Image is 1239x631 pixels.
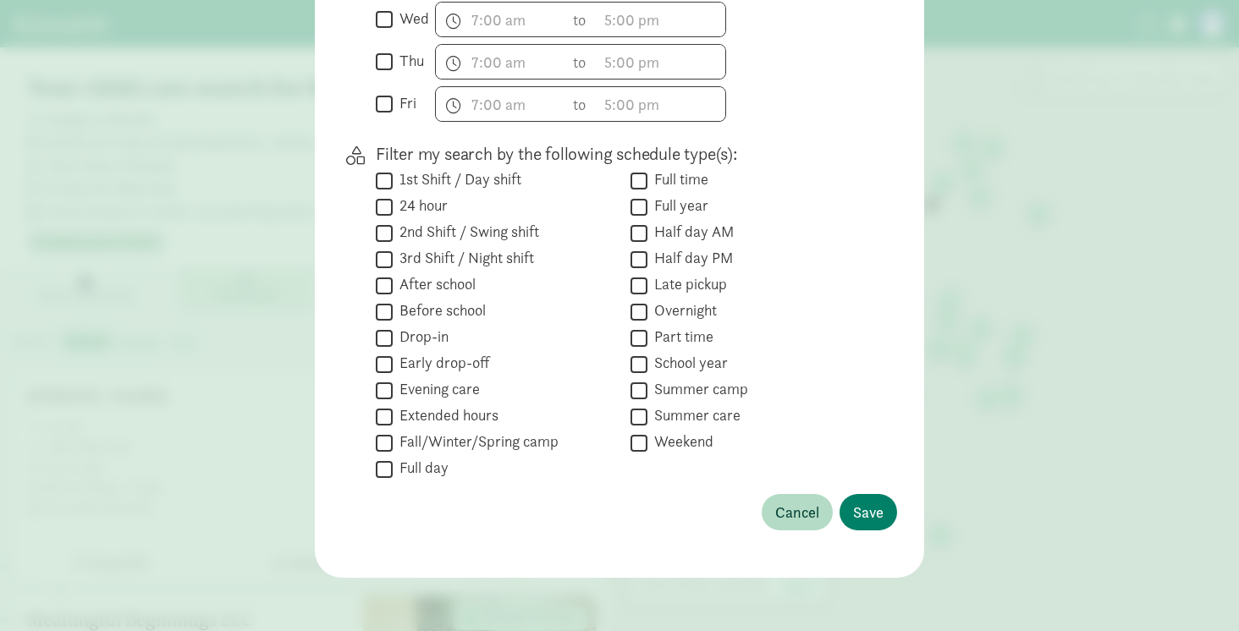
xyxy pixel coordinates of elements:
[597,3,725,36] input: 5:00 pm
[393,353,489,373] label: Early drop-off
[393,458,449,478] label: Full day
[762,494,833,530] button: Cancel
[573,93,588,116] span: to
[573,8,588,31] span: to
[436,87,564,121] input: 7:00 am
[393,169,521,189] label: 1st Shift / Day shift
[647,248,733,268] label: Half day PM
[436,3,564,36] input: 7:00 am
[393,51,424,71] label: thu
[393,195,448,216] label: 24 hour
[393,300,486,321] label: Before school
[597,87,725,121] input: 5:00 pm
[647,300,717,321] label: Overnight
[647,169,708,189] label: Full time
[393,8,429,29] label: wed
[573,51,588,74] span: to
[647,405,741,425] label: Summer care
[393,222,539,242] label: 2nd Shift / Swing shift
[647,274,727,294] label: Late pickup
[647,353,728,373] label: School year
[647,195,708,216] label: Full year
[597,45,725,79] input: 5:00 pm
[393,274,476,294] label: After school
[647,431,713,452] label: Weekend
[647,326,713,347] label: Part time
[436,45,564,79] input: 7:00 am
[393,326,449,347] label: Drop-in
[393,93,416,113] label: fri
[393,405,498,425] label: Extended hours
[840,494,897,530] button: Save
[775,501,819,524] span: Cancel
[393,379,480,399] label: Evening care
[393,431,559,452] label: Fall/Winter/Spring camp
[647,379,748,399] label: Summer camp
[393,248,534,268] label: 3rd Shift / Night shift
[376,142,870,166] p: Filter my search by the following schedule type(s):
[853,501,884,524] span: Save
[647,222,734,242] label: Half day AM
